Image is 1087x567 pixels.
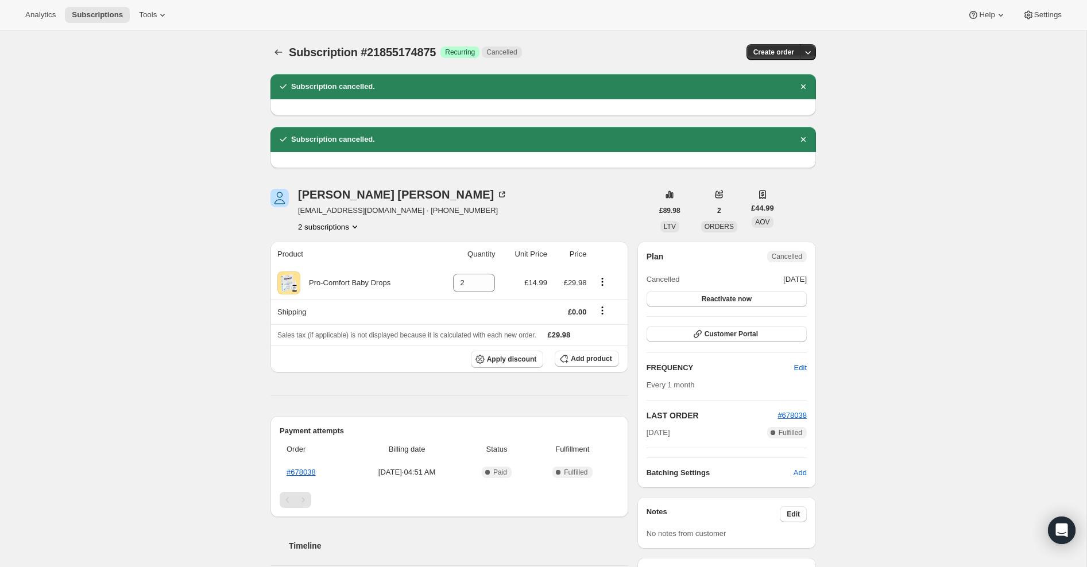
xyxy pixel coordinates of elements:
button: Tools [132,7,175,23]
span: £0.00 [568,308,587,316]
span: Fulfilled [779,428,802,437]
span: Cancelled [486,48,517,57]
button: Create order [746,44,801,60]
div: Pro-Comfort Baby Drops [300,277,390,289]
button: Settings [1016,7,1069,23]
div: Open Intercom Messenger [1048,516,1076,544]
span: [DATE] [647,427,670,438]
span: Sales tax (if applicable) is not displayed because it is calculated with each new order. [277,331,536,339]
span: £44.99 [751,203,774,214]
button: Apply discount [471,351,544,368]
span: Fulfilled [564,468,587,477]
span: Add product [571,354,612,363]
button: Product actions [593,275,612,288]
h2: Subscription cancelled. [291,134,375,145]
th: Order [280,437,350,462]
span: Analytics [25,10,56,20]
button: #678038 [777,410,807,421]
span: LTV [664,223,676,231]
span: Edit [787,510,800,519]
span: £89.98 [659,206,680,215]
span: Reactivate now [702,294,752,304]
img: product img [277,271,300,294]
span: AOV [755,218,769,226]
span: £29.98 [548,331,571,339]
th: Shipping [270,299,434,324]
span: Subscriptions [72,10,123,20]
button: Reactivate now [647,291,807,307]
button: Subscriptions [65,7,130,23]
a: #678038 [287,468,316,476]
span: Fulfillment [533,444,612,455]
h2: Subscription cancelled. [291,81,375,92]
h6: Batching Settings [647,467,794,479]
button: 2 [710,203,728,219]
span: Apply discount [487,355,537,364]
span: Help [979,10,995,20]
button: Dismiss notification [795,131,811,147]
button: Edit [780,506,807,522]
div: [PERSON_NAME] [PERSON_NAME] [298,189,508,200]
h2: Payment attempts [280,425,619,437]
button: Analytics [18,7,63,23]
button: Shipping actions [593,304,612,317]
h2: Plan [647,251,664,262]
nav: Pagination [280,492,619,508]
span: Recurring [445,48,475,57]
span: Status [467,444,526,455]
span: Settings [1034,10,1062,20]
span: [EMAIL_ADDRESS][DOMAIN_NAME] · [PHONE_NUMBER] [298,205,508,216]
th: Price [551,242,590,267]
th: Product [270,242,434,267]
button: Help [961,7,1013,23]
h2: Timeline [289,540,628,552]
span: ORDERS [705,223,734,231]
button: Add product [555,351,618,367]
h3: Notes [647,506,780,522]
th: Unit Price [498,242,550,267]
span: Billing date [353,444,461,455]
h2: LAST ORDER [647,410,778,421]
span: 2 [717,206,721,215]
th: Quantity [434,242,498,267]
span: £29.98 [564,278,587,287]
span: £14.99 [524,278,547,287]
span: [DATE] [783,274,807,285]
span: Create order [753,48,794,57]
button: Dismiss notification [795,79,811,95]
span: [DATE] · 04:51 AM [353,467,461,478]
button: Edit [787,359,814,377]
button: £89.98 [652,203,687,219]
span: Customer Portal [705,329,758,339]
button: Add [787,464,814,482]
button: Product actions [298,221,361,232]
span: Cancelled [772,252,802,261]
span: Cancelled [647,274,680,285]
span: Sheena Patel [270,189,289,207]
button: Customer Portal [647,326,807,342]
span: Tools [139,10,157,20]
span: Paid [493,468,507,477]
span: Add [794,467,807,479]
a: #678038 [777,411,807,420]
h2: FREQUENCY [647,362,794,374]
span: Every 1 month [647,380,695,389]
span: Edit [794,362,807,374]
button: Subscriptions [270,44,287,60]
span: Subscription #21855174875 [289,46,436,59]
span: No notes from customer [647,529,726,538]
